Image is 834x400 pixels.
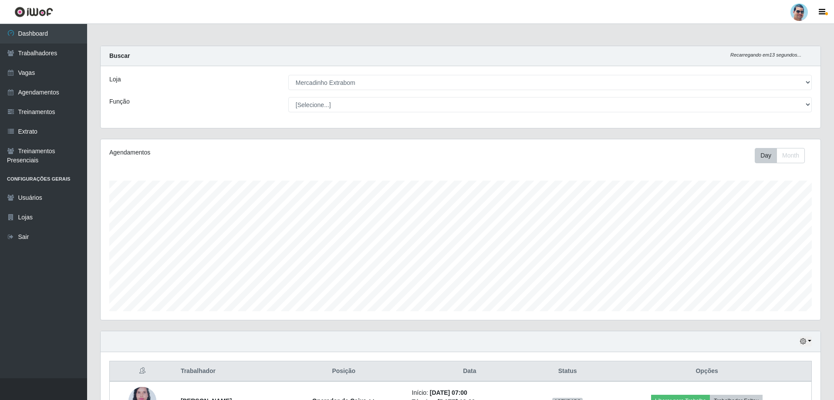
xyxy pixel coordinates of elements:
div: First group [755,148,805,163]
img: CoreUI Logo [14,7,53,17]
strong: Buscar [109,52,130,59]
th: Data [407,361,533,382]
button: Month [777,148,805,163]
th: Status [533,361,602,382]
div: Agendamentos [109,148,395,157]
label: Função [109,97,130,106]
th: Opções [602,361,811,382]
div: Toolbar with button groups [755,148,812,163]
th: Posição [281,361,407,382]
time: [DATE] 07:00 [430,389,467,396]
li: Início: [412,388,527,397]
i: Recarregando em 13 segundos... [730,52,801,57]
label: Loja [109,75,121,84]
th: Trabalhador [176,361,281,382]
button: Day [755,148,777,163]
